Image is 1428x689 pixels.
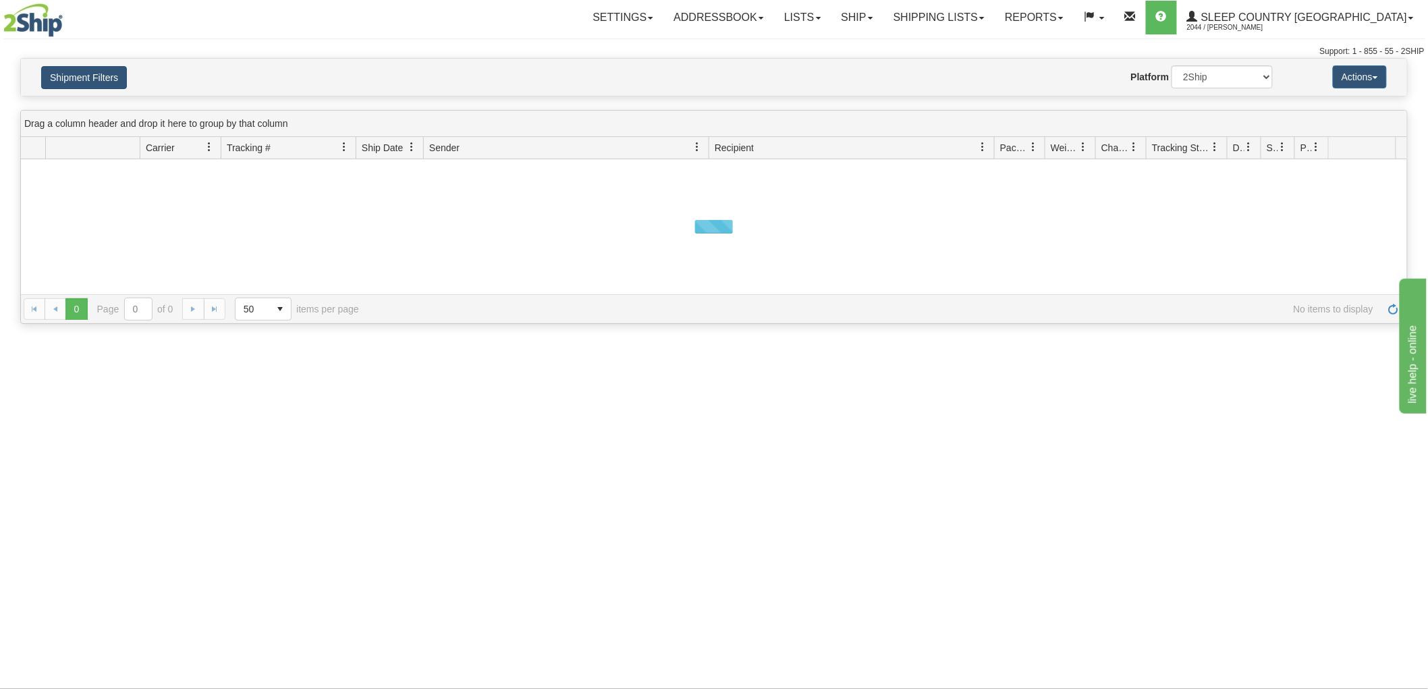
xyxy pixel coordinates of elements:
[1333,65,1387,88] button: Actions
[235,298,292,321] span: Page sizes drop down
[1198,11,1407,23] span: Sleep Country [GEOGRAPHIC_DATA]
[10,8,125,24] div: live help - online
[831,1,883,34] a: Ship
[1177,1,1424,34] a: Sleep Country [GEOGRAPHIC_DATA] 2044 / [PERSON_NAME]
[1300,141,1312,155] span: Pickup Status
[235,298,359,321] span: items per page
[1101,141,1130,155] span: Charge
[333,136,356,159] a: Tracking # filter column settings
[146,141,175,155] span: Carrier
[715,141,754,155] span: Recipient
[1383,298,1404,320] a: Refresh
[582,1,663,34] a: Settings
[429,141,460,155] span: Sender
[1233,141,1244,155] span: Delivery Status
[774,1,831,34] a: Lists
[1131,70,1170,84] label: Platform
[1267,141,1278,155] span: Shipment Issues
[1271,136,1294,159] a: Shipment Issues filter column settings
[971,136,994,159] a: Recipient filter column settings
[1000,141,1028,155] span: Packages
[686,136,709,159] a: Sender filter column settings
[1051,141,1079,155] span: Weight
[1305,136,1328,159] a: Pickup Status filter column settings
[1022,136,1045,159] a: Packages filter column settings
[1238,136,1261,159] a: Delivery Status filter column settings
[65,298,87,320] span: Page 0
[244,302,261,316] span: 50
[41,66,127,89] button: Shipment Filters
[21,111,1407,137] div: grid grouping header
[378,304,1373,314] span: No items to display
[995,1,1074,34] a: Reports
[883,1,995,34] a: Shipping lists
[269,298,291,320] span: select
[3,46,1425,57] div: Support: 1 - 855 - 55 - 2SHIP
[227,141,271,155] span: Tracking #
[1072,136,1095,159] a: Weight filter column settings
[97,298,173,321] span: Page of 0
[1123,136,1146,159] a: Charge filter column settings
[1397,275,1427,413] iframe: chat widget
[1204,136,1227,159] a: Tracking Status filter column settings
[1187,21,1288,34] span: 2044 / [PERSON_NAME]
[663,1,774,34] a: Addressbook
[362,141,403,155] span: Ship Date
[198,136,221,159] a: Carrier filter column settings
[3,3,63,37] img: logo2044.jpg
[1152,141,1211,155] span: Tracking Status
[400,136,423,159] a: Ship Date filter column settings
